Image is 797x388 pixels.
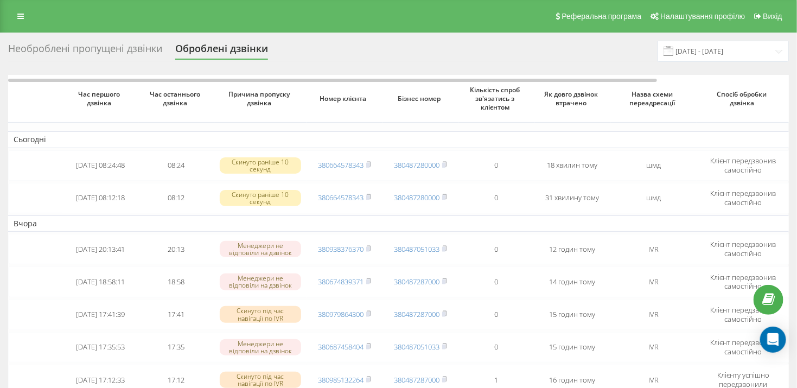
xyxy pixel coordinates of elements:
a: 380487051033 [394,342,439,352]
td: 0 [458,300,534,330]
td: 31 хвилину тому [534,183,610,213]
td: 0 [458,183,534,213]
td: 12 годин тому [534,234,610,264]
div: Необроблені пропущені дзвінки [8,43,162,60]
a: 380674839371 [318,277,364,287]
td: 0 [458,234,534,264]
span: Причина пропуску дзвінка [224,90,297,107]
span: Кількість спроб зв'язатись з клієнтом [467,86,526,111]
a: 380938376370 [318,244,364,254]
span: Час першого дзвінка [71,90,130,107]
a: 380487280000 [394,160,439,170]
td: шмд [610,150,697,181]
a: 380985132264 [318,375,364,385]
td: Клієнт передзвонив самостійно [697,332,789,362]
a: 380664578343 [318,193,364,202]
td: Клієнт передзвонив самостійно [697,266,789,297]
div: Менеджери не відповіли на дзвінок [220,339,301,355]
td: 15 годин тому [534,332,610,362]
td: 17:41 [138,300,214,330]
td: 0 [458,150,534,181]
td: 15 годин тому [534,300,610,330]
td: 08:12 [138,183,214,213]
td: 0 [458,332,534,362]
td: IVR [610,266,697,297]
div: Менеджери не відповіли на дзвінок [220,241,301,257]
span: Назва схеми переадресації [620,90,688,107]
div: Скинуто під час навігації по IVR [220,306,301,322]
td: 14 годин тому [534,266,610,297]
td: 18 хвилин тому [534,150,610,181]
span: Реферальна програма [562,12,642,21]
span: Номер клієнта [315,94,374,103]
div: Скинуто раніше 10 секунд [220,190,301,206]
a: 380487280000 [394,193,439,202]
td: шмд [610,183,697,213]
a: 380687458404 [318,342,364,352]
a: 380487051033 [394,244,439,254]
td: [DATE] 08:24:48 [62,150,138,181]
td: 08:24 [138,150,214,181]
td: Клієнт передзвонив самостійно [697,150,789,181]
a: 380487287000 [394,277,439,287]
a: 380487287000 [394,375,439,385]
td: Клієнт передзвонив самостійно [697,234,789,264]
td: IVR [610,332,697,362]
td: 0 [458,266,534,297]
td: Клієнт передзвонив самостійно [697,183,789,213]
span: Спосіб обробки дзвінка [707,90,780,107]
td: [DATE] 20:13:41 [62,234,138,264]
td: [DATE] 18:58:11 [62,266,138,297]
span: Час останнього дзвінка [147,90,206,107]
td: 17:35 [138,332,214,362]
td: IVR [610,300,697,330]
td: 20:13 [138,234,214,264]
span: Вихід [763,12,782,21]
td: 18:58 [138,266,214,297]
span: Налаштування профілю [660,12,745,21]
td: [DATE] 08:12:18 [62,183,138,213]
span: Як довго дзвінок втрачено [543,90,602,107]
div: Открыть Интерком Мессенджер [760,327,786,353]
a: 380487287000 [394,309,439,319]
a: 380979864300 [318,309,364,319]
div: Скинуто раніше 10 секунд [220,157,301,174]
a: 380664578343 [318,160,364,170]
div: Оброблені дзвінки [175,43,268,60]
span: Бізнес номер [391,94,450,103]
td: IVR [610,234,697,264]
div: Менеджери не відповіли на дзвінок [220,273,301,290]
td: Клієнт передзвонив самостійно [697,300,789,330]
td: [DATE] 17:35:53 [62,332,138,362]
div: Скинуто під час навігації по IVR [220,372,301,388]
td: [DATE] 17:41:39 [62,300,138,330]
